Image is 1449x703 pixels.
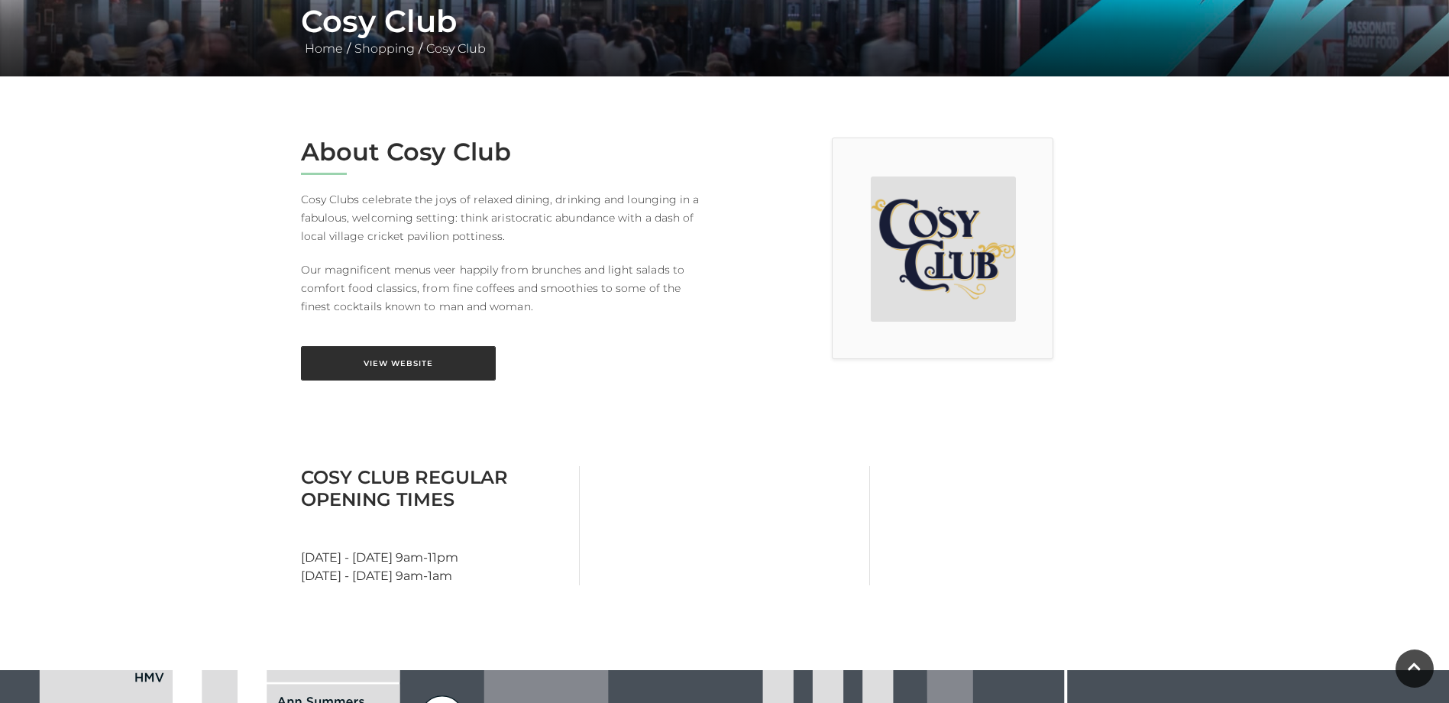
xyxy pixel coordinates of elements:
[301,3,1149,40] h1: Cosy Club
[351,41,419,56] a: Shopping
[422,41,490,56] a: Cosy Club
[301,190,713,245] p: Cosy Clubs celebrate the joys of relaxed dining, drinking and lounging in a fabulous, welcoming s...
[301,466,568,510] h3: Cosy Club Regular Opening Times
[301,41,347,56] a: Home
[301,346,496,381] a: View Website
[289,3,1160,58] div: / /
[289,466,580,585] div: [DATE] - [DATE] 9am-11pm [DATE] - [DATE] 9am-1am
[301,138,713,167] h2: About Cosy Club
[301,261,713,316] p: Our magnificent menus veer happily from brunches and light salads to comfort food classics, from ...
